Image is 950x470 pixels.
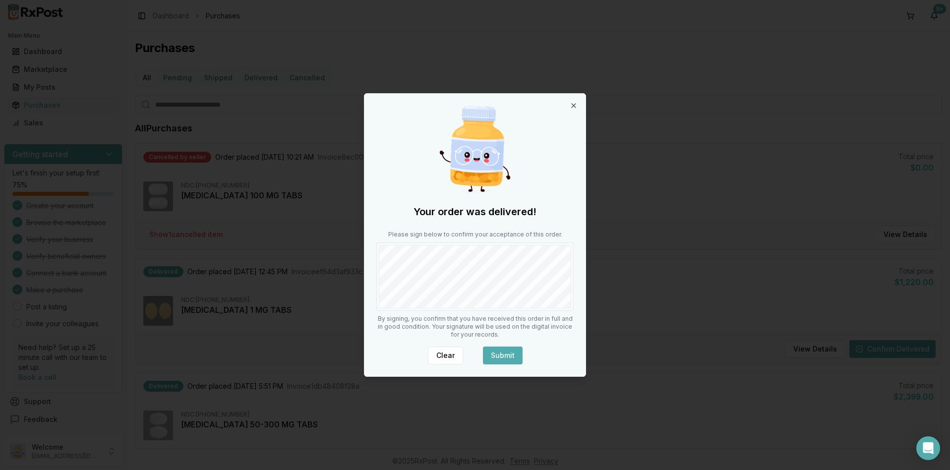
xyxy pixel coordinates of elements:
[483,347,523,364] button: Submit
[427,102,523,197] img: Happy Pill Bottle
[376,205,574,219] h2: Your order was delivered!
[376,231,574,238] p: Please sign below to confirm your acceptance of this order.
[428,347,463,364] button: Clear
[376,315,574,339] p: By signing, you confirm that you have received this order in full and in good condition. Your sig...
